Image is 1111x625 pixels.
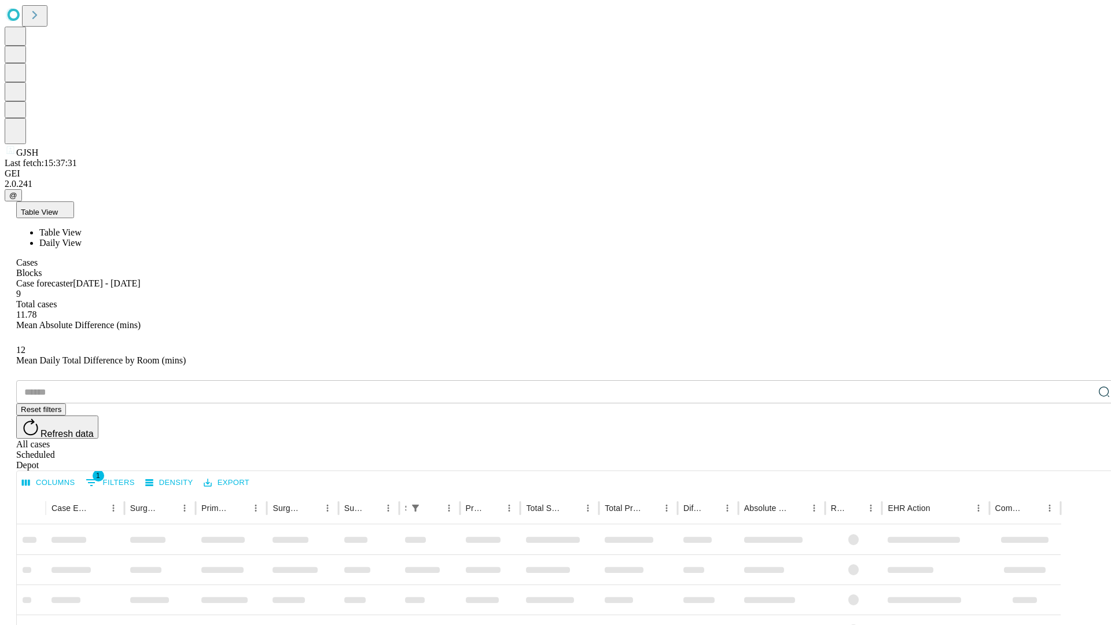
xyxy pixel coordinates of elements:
button: Show filters [407,500,424,516]
button: Sort [303,500,319,516]
div: Predicted In Room Duration [466,503,484,513]
button: Sort [425,500,441,516]
button: Export [201,474,252,492]
span: Mean Daily Total Difference by Room (mins) [16,355,186,365]
span: GJSH [16,148,38,157]
button: Menu [501,500,517,516]
button: Select columns [19,474,78,492]
div: Surgeon Name [130,503,159,513]
div: Surgery Name [273,503,301,513]
button: Menu [806,500,822,516]
button: Sort [160,500,176,516]
button: Menu [248,500,264,516]
span: Reset filters [21,405,61,414]
span: Table View [21,208,58,216]
button: Menu [1042,500,1058,516]
div: Resolved in EHR [831,503,846,513]
span: @ [9,191,17,200]
div: Scheduled In Room Duration [405,503,406,513]
button: Sort [1025,500,1042,516]
button: Menu [658,500,675,516]
button: Menu [441,500,457,516]
div: Difference [683,503,702,513]
button: Reset filters [16,403,66,416]
div: Total Scheduled Duration [526,503,562,513]
button: Table View [16,201,74,218]
button: Sort [364,500,380,516]
span: Mean Absolute Difference (mins) [16,320,141,330]
span: Refresh data [41,429,94,439]
button: Menu [863,500,879,516]
span: Table View [39,227,82,237]
div: Comments [995,503,1024,513]
div: 1 active filter [407,500,424,516]
button: Density [142,474,196,492]
button: Sort [790,500,806,516]
button: @ [5,189,22,201]
span: Case forecaster [16,278,73,288]
button: Sort [564,500,580,516]
button: Sort [231,500,248,516]
button: Menu [719,500,735,516]
span: 12 [16,345,25,355]
button: Sort [847,500,863,516]
div: EHR Action [888,503,930,513]
button: Menu [580,500,596,516]
button: Sort [932,500,948,516]
button: Menu [380,500,396,516]
button: Sort [89,500,105,516]
button: Menu [105,500,122,516]
div: Primary Service [201,503,230,513]
span: [DATE] - [DATE] [73,278,140,288]
button: Menu [970,500,987,516]
div: Total Predicted Duration [605,503,641,513]
button: Refresh data [16,416,98,439]
button: Menu [176,500,193,516]
span: 11.78 [16,310,36,319]
span: 1 [93,470,104,481]
button: Menu [319,500,336,516]
button: Sort [485,500,501,516]
button: Sort [642,500,658,516]
span: Daily View [39,238,82,248]
div: 2.0.241 [5,179,1106,189]
span: Total cases [16,299,57,309]
span: Last fetch: 15:37:31 [5,158,77,168]
div: Case Epic Id [51,503,88,513]
span: 9 [16,289,21,299]
div: Surgery Date [344,503,363,513]
div: Absolute Difference [744,503,789,513]
div: GEI [5,168,1106,179]
button: Show filters [83,473,138,492]
button: Sort [703,500,719,516]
